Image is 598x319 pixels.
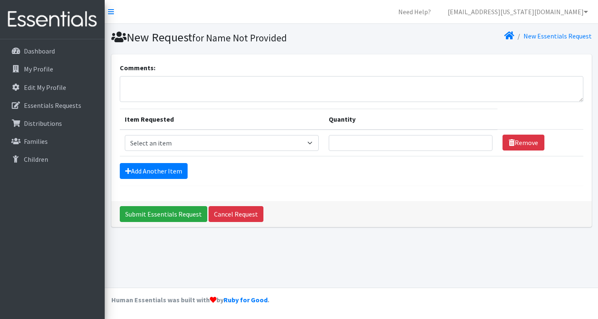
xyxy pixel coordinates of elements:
a: Ruby for Good [224,296,268,304]
a: Distributions [3,115,101,132]
p: Essentials Requests [24,101,81,110]
small: for Name Not Provided [192,32,287,44]
a: Essentials Requests [3,97,101,114]
a: Add Another Item [120,163,188,179]
h1: New Request [111,30,348,45]
a: Dashboard [3,43,101,59]
th: Quantity [324,109,497,130]
a: Remove [503,135,544,151]
th: Item Requested [120,109,324,130]
img: HumanEssentials [3,5,101,33]
a: Need Help? [392,3,438,20]
a: Children [3,151,101,168]
label: Comments: [120,63,155,73]
input: Submit Essentials Request [120,206,207,222]
p: Distributions [24,119,62,128]
a: New Essentials Request [523,32,592,40]
p: Families [24,137,48,145]
p: Children [24,155,48,163]
a: Edit My Profile [3,79,101,96]
strong: Human Essentials was built with by . [111,296,269,304]
p: Dashboard [24,47,55,55]
p: My Profile [24,65,53,73]
a: My Profile [3,61,101,77]
p: Edit My Profile [24,83,66,92]
a: [EMAIL_ADDRESS][US_STATE][DOMAIN_NAME] [441,3,595,20]
a: Cancel Request [209,206,263,222]
a: Families [3,133,101,150]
